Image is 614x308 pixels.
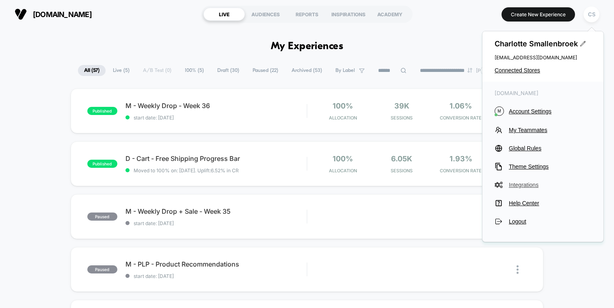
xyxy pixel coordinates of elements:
div: AUDIENCES [245,8,286,21]
div: CS [584,7,599,22]
span: start date: [DATE] [125,273,307,279]
span: Sessions [374,168,429,174]
span: paused [87,213,117,221]
img: end [467,68,472,73]
span: Draft ( 30 ) [211,65,245,76]
span: Global Rules [509,145,591,152]
span: 100% [333,102,353,110]
span: My Teammates [509,127,591,133]
img: close [517,265,519,274]
img: Visually logo [15,8,27,20]
span: All ( 57 ) [78,65,106,76]
span: Live ( 5 ) [107,65,136,76]
i: M [495,106,504,116]
span: published [87,160,117,168]
span: M - Weekly Drop - Week 36 [125,102,307,110]
span: Archived ( 53 ) [285,65,328,76]
span: Account Settings [509,108,591,115]
span: Help Center [509,200,591,206]
button: Logout [495,217,591,226]
span: 39k [394,102,409,110]
span: M - PLP - Product Recommendations [125,260,307,268]
p: [PERSON_NAME] [476,67,515,74]
div: ACADEMY [369,8,411,21]
span: M - Weekly Drop + Sale - Week 35 [125,207,307,215]
span: [EMAIL_ADDRESS][DOMAIN_NAME] [495,54,591,61]
button: Integrations [495,181,591,189]
button: MAccount Settings [495,106,591,116]
button: CS [581,6,602,23]
span: paused [87,265,117,273]
button: Help Center [495,199,591,207]
span: start date: [DATE] [125,220,307,226]
div: + 2 [481,65,493,76]
span: By Label [335,67,355,74]
span: Charlotte Smallenbroek [495,39,591,48]
button: Theme Settings [495,163,591,171]
span: CONVERSION RATE [433,115,488,121]
div: LIVE [203,8,245,21]
div: INSPIRATIONS [328,8,369,21]
span: Sessions [374,115,429,121]
button: Connected Stores [495,67,591,74]
span: Allocation [329,168,357,174]
span: Logout [509,218,591,225]
span: [DOMAIN_NAME] [33,10,92,19]
span: Paused ( 22 ) [246,65,284,76]
span: 1.06% [450,102,472,110]
button: Global Rules [495,144,591,152]
span: Integrations [509,182,591,188]
span: [DOMAIN_NAME] [495,90,591,96]
span: published [87,107,117,115]
span: 1.93% [450,154,472,163]
button: Create New Experience [502,7,575,22]
span: 6.05k [391,154,412,163]
span: Moved to 100% on: [DATE] . Uplift: 6.52% in CR [134,167,239,174]
span: D - Cart - Free Shipping Progress Bar [125,154,307,163]
span: Allocation [329,115,357,121]
span: 100% [333,154,353,163]
span: Theme Settings [509,163,591,170]
span: start date: [DATE] [125,115,307,121]
span: 100% ( 5 ) [179,65,210,76]
button: [DOMAIN_NAME] [12,8,94,21]
div: REPORTS [286,8,328,21]
button: My Teammates [495,126,591,134]
h1: My Experiences [271,41,344,52]
span: CONVERSION RATE [433,168,488,174]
